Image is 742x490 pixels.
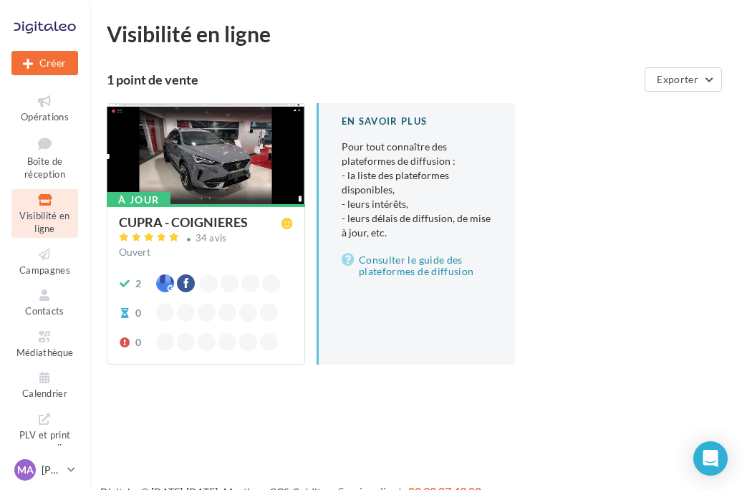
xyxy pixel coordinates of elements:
[11,90,78,125] a: Opérations
[342,115,492,128] div: En savoir plus
[16,347,74,358] span: Médiathèque
[342,168,492,197] li: - la liste des plateformes disponibles,
[107,192,170,208] div: À jour
[42,463,62,477] p: [PERSON_NAME] [PERSON_NAME]
[24,155,65,181] span: Boîte de réception
[342,211,492,240] li: - leurs délais de diffusion, de mise à jour, etc.
[119,246,150,258] span: Ouvert
[135,335,141,350] div: 0
[107,73,639,86] div: 1 point de vente
[11,284,78,320] a: Contacts
[342,140,492,240] p: Pour tout connaître des plateformes de diffusion :
[107,23,725,44] div: Visibilité en ligne
[657,73,698,85] span: Exporter
[19,210,69,235] span: Visibilité en ligne
[21,111,69,123] span: Opérations
[11,408,78,471] a: PLV et print personnalisable
[11,244,78,279] a: Campagnes
[342,197,492,211] li: - leurs intérêts,
[11,456,78,484] a: MA [PERSON_NAME] [PERSON_NAME]
[196,234,227,243] div: 34 avis
[25,305,64,317] span: Contacts
[119,231,293,248] a: 34 avis
[11,51,78,75] button: Créer
[19,264,70,276] span: Campagnes
[119,216,248,229] div: CUPRA - COIGNIERES
[135,306,141,320] div: 0
[22,388,67,399] span: Calendrier
[11,189,78,238] a: Visibilité en ligne
[342,251,492,280] a: Consulter le guide des plateformes de diffusion
[11,131,78,183] a: Boîte de réception
[11,367,78,402] a: Calendrier
[18,426,72,467] span: PLV et print personnalisable
[17,463,34,477] span: MA
[135,277,141,291] div: 2
[11,326,78,361] a: Médiathèque
[11,51,78,75] div: Nouvelle campagne
[693,441,728,476] div: Open Intercom Messenger
[645,67,722,92] button: Exporter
